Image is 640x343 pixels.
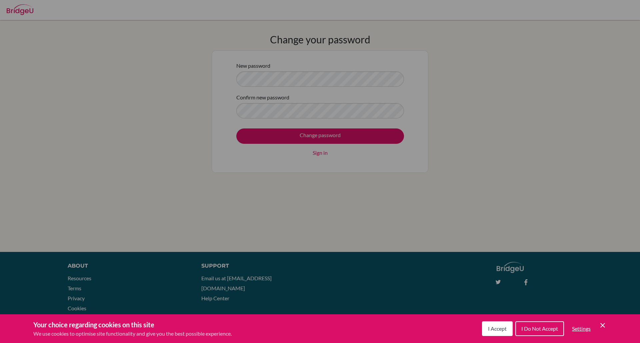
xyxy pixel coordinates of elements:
[521,325,558,332] span: I Do Not Accept
[567,322,596,335] button: Settings
[33,320,232,330] h3: Your choice regarding cookies on this site
[33,330,232,338] p: We use cookies to optimise site functionality and give you the best possible experience.
[599,321,607,329] button: Save and close
[515,321,564,336] button: I Do Not Accept
[482,321,513,336] button: I Accept
[572,325,591,332] span: Settings
[488,325,507,332] span: I Accept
